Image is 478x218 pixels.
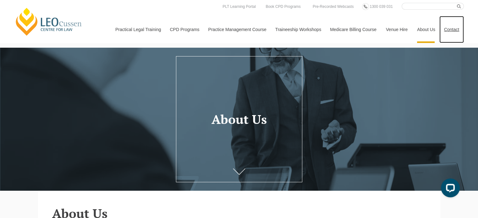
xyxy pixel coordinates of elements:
iframe: LiveChat chat widget [436,176,462,202]
a: CPD Programs [165,16,203,43]
a: Practical Legal Training [111,16,165,43]
a: Venue Hire [381,16,412,43]
a: Book CPD Programs [264,3,302,10]
a: About Us [412,16,439,43]
h1: About Us [182,112,296,126]
a: 1300 039 031 [368,3,394,10]
a: Practice Management Course [204,16,271,43]
a: Contact [439,16,464,43]
span: 1300 039 031 [370,4,393,9]
a: Pre-Recorded Webcasts [311,3,355,10]
a: Traineeship Workshops [271,16,325,43]
a: [PERSON_NAME] Centre for Law [14,7,84,36]
a: Medicare Billing Course [325,16,381,43]
a: PLT Learning Portal [221,3,257,10]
